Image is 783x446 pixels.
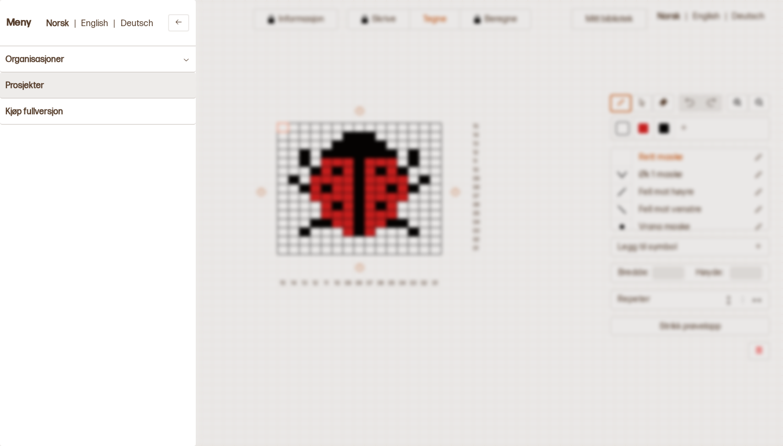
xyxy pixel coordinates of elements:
[115,16,159,30] button: Deutsch
[5,54,64,65] h4: Organisasjoner
[41,16,74,30] button: Norsk
[41,16,159,30] div: | |
[5,80,44,91] h4: Prosjekter
[76,16,114,30] button: English
[7,17,32,29] h3: Meny
[5,107,63,117] h4: Kjøp fullversjon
